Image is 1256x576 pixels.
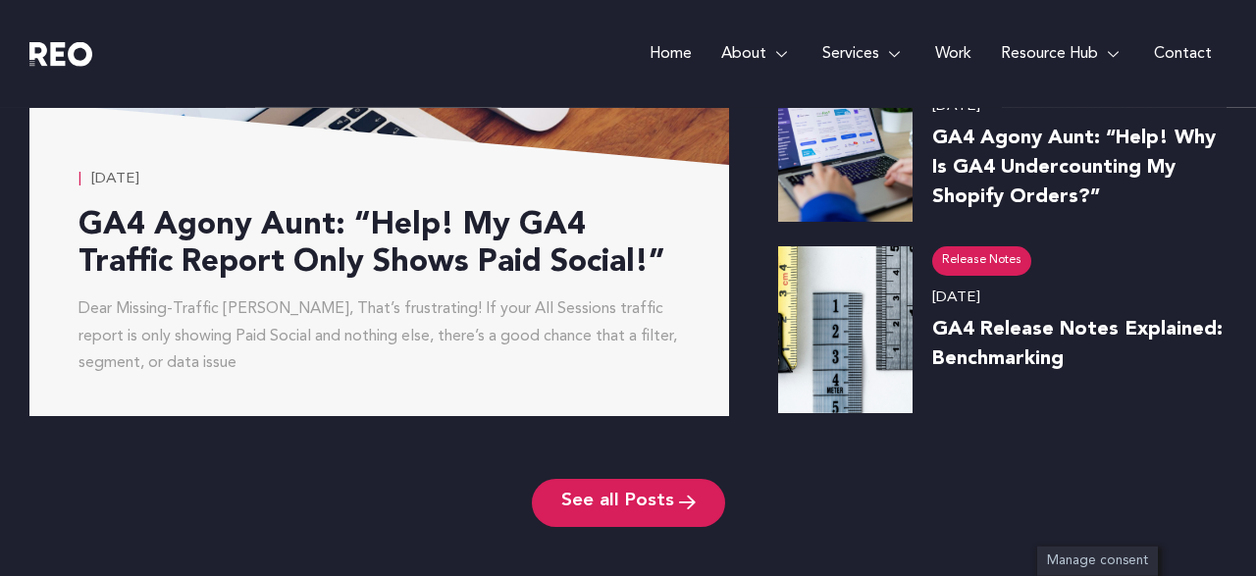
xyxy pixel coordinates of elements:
[932,99,980,114] time: [DATE]
[78,301,677,370] a: Dear Missing-Traffic [PERSON_NAME], That’s frustrating! If your All Sessions traffic report is on...
[932,246,1031,276] a: Release Notes
[932,290,980,305] time: [DATE]
[532,479,725,527] a: See all Posts
[932,320,1223,369] a: GA4 Release Notes Explained: Benchmarking
[78,210,665,279] a: GA4 Agony Aunt: “Help! My GA4 Traffic Report Only Shows Paid Social!”
[932,129,1216,207] a: GA4 Agony Aunt: “Help! Why Is GA4 Undercounting My Shopify Orders?”
[1047,554,1148,567] span: Manage consent
[78,167,139,192] a: [DATE]
[91,172,139,186] time: [DATE]
[932,286,980,311] a: [DATE]
[561,494,674,512] span: See all Posts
